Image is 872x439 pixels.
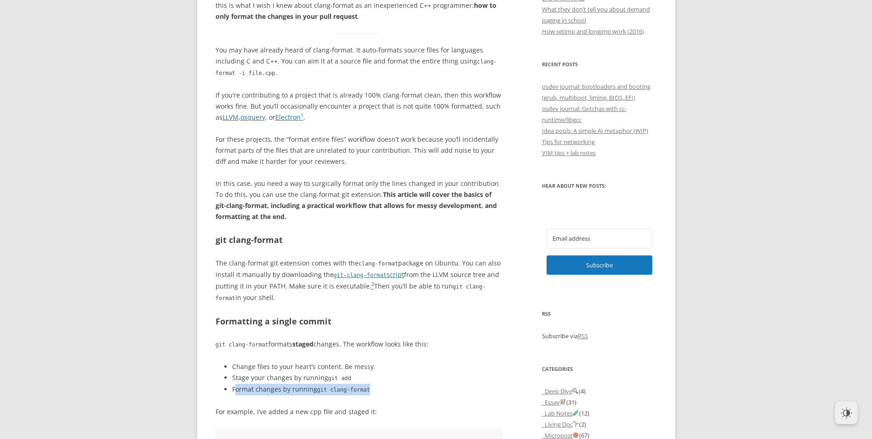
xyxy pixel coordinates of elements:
img: 🔍 [572,388,578,394]
h2: git clang-format [216,233,503,247]
strong: This article will cover the basics of git-clang-format, including a practical workflow that allow... [216,190,497,221]
h3: RSS [542,308,657,319]
a: 2 [371,282,374,290]
a: _Deep Dive [542,387,579,395]
li: (2) [542,419,657,430]
code: git clang-format [216,341,269,348]
a: What they don’t tell you about demand paging in school [542,5,650,24]
a: 1 [301,113,303,121]
button: Subscribe [547,255,652,275]
p: The clang-format git extension comes with the package on Ubuntu. You can also install it manually... [216,258,503,304]
h3: Recent Posts [542,59,657,70]
strong: staged [292,340,313,348]
code: git clang-format [317,387,370,393]
h3: Hear about new posts: [542,180,657,191]
p: formats changes. The workflow looks like this: [216,339,503,350]
li: Stage your changes by running [232,372,503,384]
code: git-clang-format [334,272,387,278]
code: clang-format -i file.cpp [216,58,497,76]
a: osquery [240,113,265,121]
h2: Formatting a single commit [216,315,503,328]
li: (31) [542,397,657,408]
code: git clang-format [216,283,486,301]
li: Change files to your heart’s content. Be messy. [232,361,503,372]
img: 🌱 [573,421,579,427]
li: (4) [542,386,657,397]
input: Email address [547,228,652,248]
sup: 1 [301,112,303,119]
a: LLVM [222,113,239,121]
a: VIM tips + lab notes [542,149,596,157]
li: (12) [542,408,657,419]
a: Tips for networking [542,138,595,146]
a: Electron [275,113,301,121]
p: For example, I’ve added a new cpp file and staged it: [216,406,503,417]
a: _Lab Notes [542,409,580,417]
a: _Essay [542,398,567,406]
li: Format changes by running [232,384,503,395]
strong: how to only format the changes in your pull request [216,1,496,21]
img: 🍪 [573,432,579,438]
a: How setjmp and longjmp work (2016) [542,27,644,35]
p: If you’re contributing to a project that is already 100% clang-format clean, then this workflow w... [216,90,503,123]
h3: Categories [542,364,657,375]
a: _Living Doc [542,420,580,428]
img: 📝 [560,399,566,405]
img: 🧪 [573,410,579,416]
a: osdev journal: bootloaders and booting (grub, multiboot, limine, BIOS, EFI) [542,82,650,102]
code: git add [328,375,352,381]
sup: 2 [371,281,374,287]
a: Idea pools: A simple AI metaphor (WIP) [542,127,648,135]
a: RSS [578,332,588,340]
p: Subscribe via [542,330,657,341]
code: clang-format [359,260,399,267]
p: You may have already heard of clang-format. It auto-formats source files for languages including ... [216,45,503,79]
p: For these projects, the “format entire files” workflow doesn’t work because you’ll incidentally f... [216,134,503,167]
a: git-clang-formatscript [334,270,405,279]
a: osdev journal: Gotchas with cc-runtime/libgcc [542,104,627,124]
p: In this case, you need a way to surgically format only the lines changed in your contribution. To... [216,178,503,222]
